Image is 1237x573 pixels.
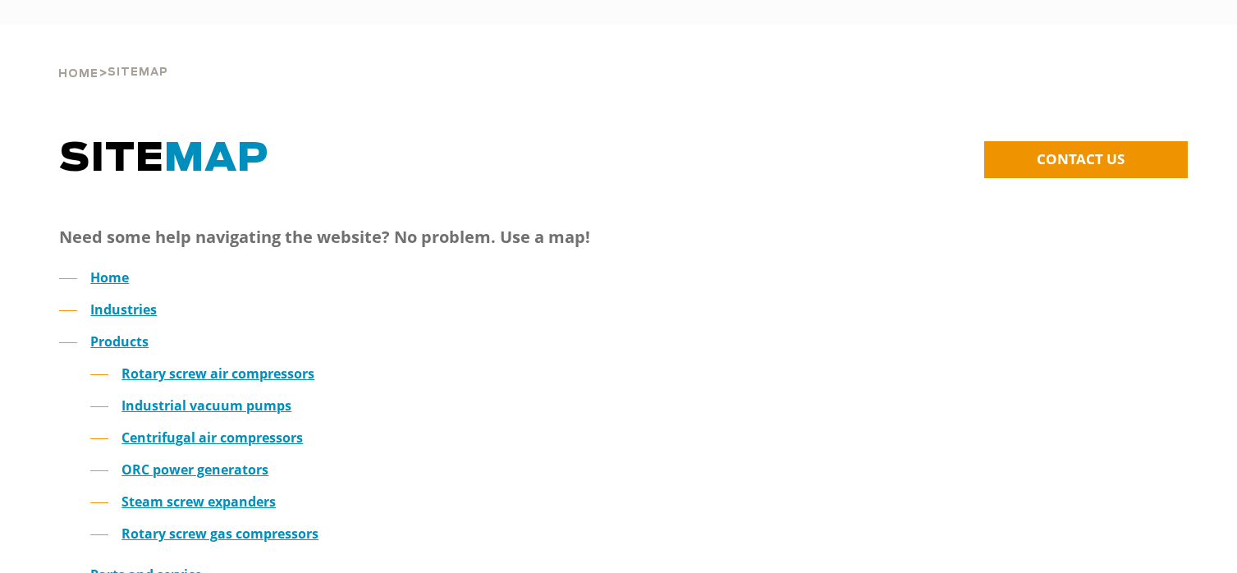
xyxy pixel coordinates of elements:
a: Home [90,268,129,286]
span: CONTACT US [1037,149,1125,168]
a: Rotary screw air compressors [121,364,314,383]
span: Sitemap [108,67,168,78]
a: Industries [90,300,157,319]
a: CONTACT US [984,141,1188,178]
a: Products [90,332,149,351]
a: ORC power generators [121,461,268,479]
a: Home [58,66,99,80]
span: Home [58,69,99,80]
span: MAP [164,140,268,179]
span: SITE [59,140,268,179]
a: Industrial vacuum pumps [121,397,291,415]
div: > [58,25,168,87]
a: Rotary screw gas compressors [121,525,318,543]
a: Centrifugal air compressors [121,429,303,447]
a: Steam screw expanders [121,493,276,511]
strong: Need some help navigating the website? No problem. Use a map! [59,226,590,248]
